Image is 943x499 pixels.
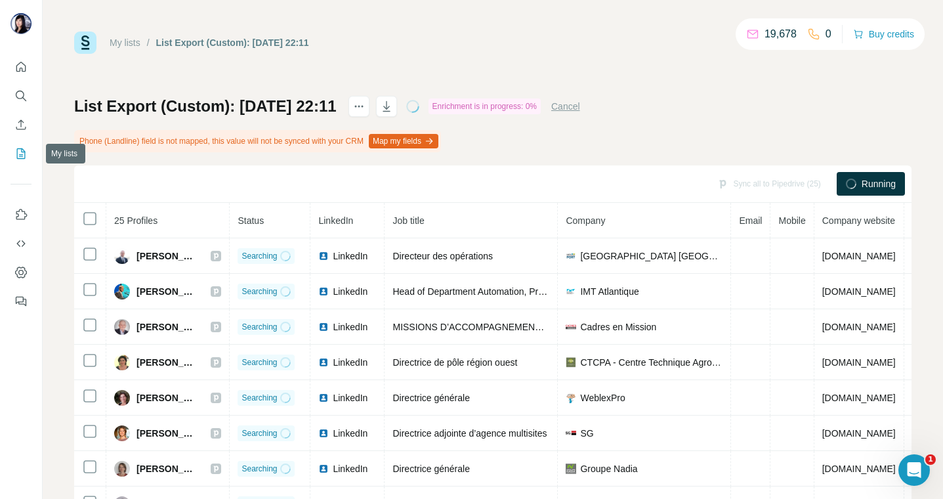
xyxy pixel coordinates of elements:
[136,427,198,440] span: [PERSON_NAME]
[369,134,438,148] button: Map my fields
[580,462,637,475] span: Groupe Nadia
[241,321,277,333] span: Searching
[136,391,198,404] span: [PERSON_NAME]
[241,286,277,297] span: Searching
[862,177,896,190] span: Running
[241,250,277,262] span: Searching
[114,355,130,370] img: Avatar
[114,461,130,477] img: Avatar
[822,215,895,226] span: Company website
[853,25,914,43] button: Buy credits
[566,393,576,403] img: company-logo
[822,464,896,474] span: [DOMAIN_NAME]
[10,13,31,34] img: Avatar
[318,428,329,439] img: LinkedIn logo
[822,428,896,439] span: [DOMAIN_NAME]
[566,215,605,226] span: Company
[136,320,198,334] span: [PERSON_NAME]
[10,232,31,255] button: Use Surfe API
[318,322,329,332] img: LinkedIn logo
[822,322,896,332] span: [DOMAIN_NAME]
[580,249,723,263] span: [GEOGRAPHIC_DATA] [GEOGRAPHIC_DATA]
[392,322,799,332] span: MISSIONS D’ACCOMPAGNEMENT - MANAGER DE TRANSITION en Direction de Centre de Profit
[10,261,31,284] button: Dashboard
[318,464,329,474] img: LinkedIn logo
[241,463,277,475] span: Searching
[136,249,198,263] span: [PERSON_NAME]
[241,357,277,368] span: Searching
[114,284,130,299] img: Avatar
[114,319,130,335] img: Avatar
[392,286,673,297] span: Head of Department Automation, Production and Computer Sciences
[318,286,329,297] img: LinkedIn logo
[114,215,157,226] span: 25 Profiles
[392,428,547,439] span: Directrice adjointe d’agence multisites
[898,454,930,486] iframe: Intercom live chat
[136,285,198,298] span: [PERSON_NAME]
[333,356,367,369] span: LinkedIn
[238,215,264,226] span: Status
[580,391,625,404] span: WeblexPro
[580,320,656,334] span: Cadres en Mission
[925,454,936,465] span: 1
[136,356,198,369] span: [PERSON_NAME]
[392,215,424,226] span: Job title
[778,215,805,226] span: Mobile
[566,286,576,297] img: company-logo
[147,36,150,49] li: /
[110,37,140,48] a: My lists
[74,130,441,152] div: Phone (Landline) field is not mapped, this value will not be synced with your CRM
[551,100,580,113] button: Cancel
[566,464,576,474] img: company-logo
[333,249,367,263] span: LinkedIn
[392,251,493,261] span: Directeur des opérations
[392,393,470,403] span: Directrice générale
[429,98,541,114] div: Enrichment is in progress: 0%
[566,357,576,368] img: company-logo
[114,425,130,441] img: Avatar
[10,203,31,227] button: Use Surfe on LinkedIn
[318,357,329,368] img: LinkedIn logo
[333,285,367,298] span: LinkedIn
[822,357,896,368] span: [DOMAIN_NAME]
[822,286,896,297] span: [DOMAIN_NAME]
[318,393,329,403] img: LinkedIn logo
[10,55,31,79] button: Quick start
[566,322,576,332] img: company-logo
[318,251,329,261] img: LinkedIn logo
[822,393,896,403] span: [DOMAIN_NAME]
[74,32,96,54] img: Surfe Logo
[114,248,130,264] img: Avatar
[241,427,277,439] span: Searching
[74,96,337,117] h1: List Export (Custom): [DATE] 22:11
[765,26,797,42] p: 19,678
[10,113,31,137] button: Enrich CSV
[156,36,309,49] div: List Export (Custom): [DATE] 22:11
[580,427,593,440] span: SG
[392,357,517,368] span: Directrice de pôle région ouest
[580,285,639,298] span: IMT Atlantique
[136,462,198,475] span: [PERSON_NAME]
[348,96,369,117] button: actions
[580,356,723,369] span: CTCPA - Centre Technique Agroalimentaire
[822,251,896,261] span: [DOMAIN_NAME]
[333,427,367,440] span: LinkedIn
[566,251,576,261] img: company-logo
[114,390,130,406] img: Avatar
[392,464,470,474] span: Directrice générale
[566,431,576,436] img: company-logo
[10,142,31,165] button: My lists
[333,320,367,334] span: LinkedIn
[826,26,831,42] p: 0
[318,215,353,226] span: LinkedIn
[739,215,762,226] span: Email
[10,84,31,108] button: Search
[241,392,277,404] span: Searching
[10,290,31,313] button: Feedback
[333,462,367,475] span: LinkedIn
[333,391,367,404] span: LinkedIn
